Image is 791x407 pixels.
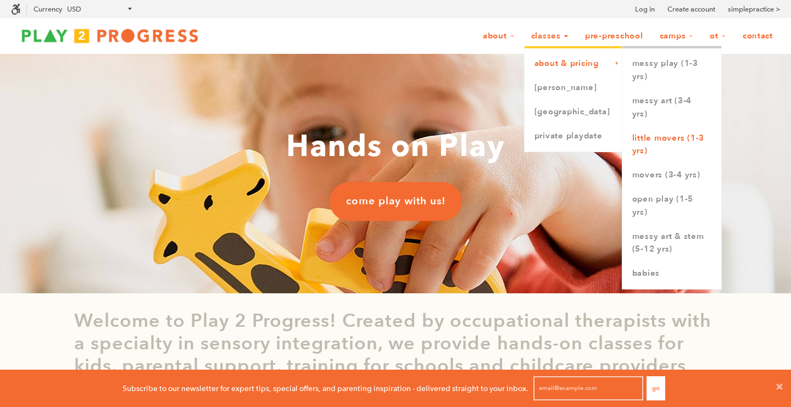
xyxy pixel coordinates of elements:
a: Classes [524,26,576,47]
button: Go [647,376,665,400]
a: Movers (3-4 yrs) [622,163,721,187]
a: About [476,26,522,47]
a: Contact [736,26,780,47]
a: simplepractice > [728,4,780,15]
a: [GEOGRAPHIC_DATA] [525,100,622,124]
a: Open Play (1-5 yrs) [622,187,721,225]
a: Private Playdate [525,124,622,148]
a: OT [703,26,733,47]
a: Camps [653,26,701,47]
p: Welcome to Play 2 Progress! Created by occupational therapists with a specialty in sensory integr... [74,310,717,399]
a: About & Pricing [525,52,622,76]
input: email@example.com [533,376,643,400]
a: Create account [667,4,715,15]
a: Little Movers (1-3 yrs) [622,126,721,164]
a: Pre-Preschool [578,26,650,47]
label: Currency [34,5,62,13]
a: Messy Art & STEM (5-12 yrs) [622,225,721,262]
img: Play2Progress logo [11,25,209,47]
span: come play with us! [346,194,445,209]
a: [PERSON_NAME] [525,76,622,100]
a: Babies [622,261,721,286]
p: Subscribe to our newsletter for expert tips, special offers, and parenting inspiration - delivere... [122,382,528,394]
a: Log in [635,4,655,15]
a: Messy Art (3-4 yrs) [622,89,721,126]
a: come play with us! [330,182,462,221]
a: Messy Play (1-3 yrs) [622,52,721,89]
